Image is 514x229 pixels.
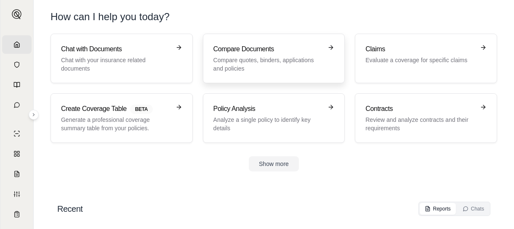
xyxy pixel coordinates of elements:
[355,34,497,83] a: ClaimsEvaluate a coverage for specific claims
[61,56,170,73] p: Chat with your insurance related documents
[463,205,484,212] div: Chats
[12,9,22,19] img: Expand sidebar
[203,93,345,143] a: Policy AnalysisAnalyze a single policy to identify key details
[51,10,170,24] h1: How can I help you today?
[2,145,32,163] a: Policy Comparisons
[130,105,153,114] span: BETA
[213,56,323,73] p: Compare quotes, binders, applications and policies
[2,96,32,114] a: Chat
[365,44,475,54] h3: Claims
[213,104,323,114] h3: Policy Analysis
[61,44,170,54] h3: Chat with Documents
[57,203,83,215] h2: Recent
[29,110,39,120] button: Expand sidebar
[355,93,497,143] a: ContractsReview and analyze contracts and their requirements
[61,116,170,132] p: Generate a professional coverage summary table from your policies.
[213,116,323,132] p: Analyze a single policy to identify key details
[203,34,345,83] a: Compare DocumentsCompare quotes, binders, applications and policies
[51,93,193,143] a: Create Coverage TableBETAGenerate a professional coverage summary table from your policies.
[2,205,32,224] a: Coverage Table
[2,165,32,183] a: Claim Coverage
[2,185,32,203] a: Custom Report
[458,203,489,215] button: Chats
[420,203,456,215] button: Reports
[2,76,32,94] a: Prompt Library
[2,55,32,74] a: Documents Vault
[249,156,299,171] button: Show more
[2,35,32,54] a: Home
[425,205,451,212] div: Reports
[365,104,475,114] h3: Contracts
[365,56,475,64] p: Evaluate a coverage for specific claims
[51,34,193,83] a: Chat with DocumentsChat with your insurance related documents
[365,116,475,132] p: Review and analyze contracts and their requirements
[61,104,170,114] h3: Create Coverage Table
[8,6,25,23] button: Expand sidebar
[2,124,32,143] a: Single Policy
[213,44,323,54] h3: Compare Documents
